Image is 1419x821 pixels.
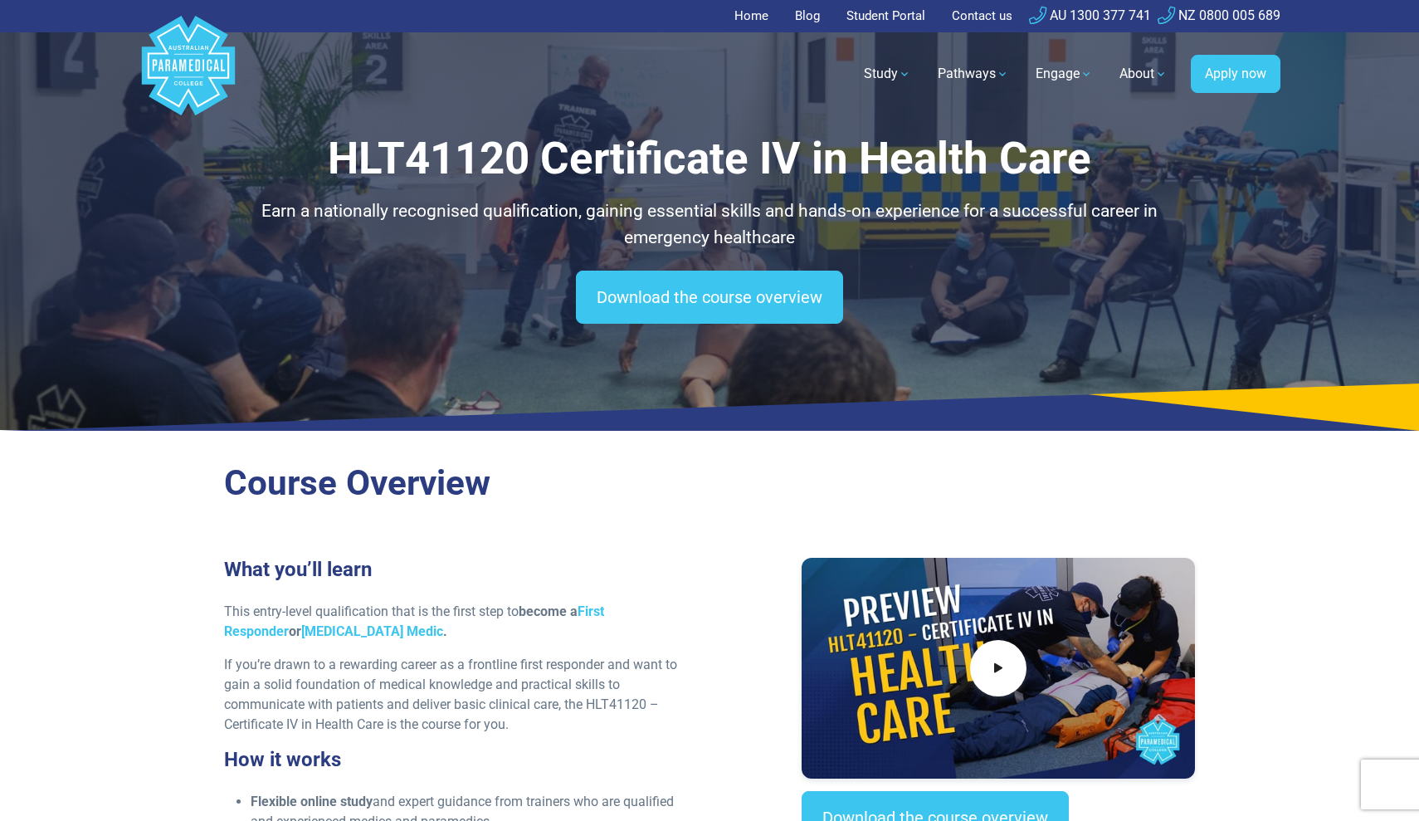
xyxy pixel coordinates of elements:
[224,198,1195,251] p: Earn a nationally recognised qualification, gaining essential skills and hands-on experience for ...
[224,748,700,772] h3: How it works
[1026,51,1103,97] a: Engage
[1029,7,1151,23] a: AU 1300 377 741
[224,462,1195,505] h2: Course Overview
[854,51,921,97] a: Study
[1191,55,1280,93] a: Apply now
[1158,7,1280,23] a: NZ 0800 005 689
[1109,51,1178,97] a: About
[224,604,604,639] strong: become a or .
[224,558,700,582] h3: What you’ll learn
[251,794,373,809] strong: Flexible online study
[139,32,238,116] a: Australian Paramedical College
[224,133,1195,185] h1: HLT41120 Certificate IV in Health Care
[224,602,700,642] p: This entry-level qualification that is the first step to
[928,51,1019,97] a: Pathways
[576,271,843,324] a: Download the course overview
[301,623,443,639] a: [MEDICAL_DATA] Medic
[224,655,700,735] p: If you’re drawn to a rewarding career as a frontline first responder and want to gain a solid fou...
[224,604,604,639] a: First Responder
